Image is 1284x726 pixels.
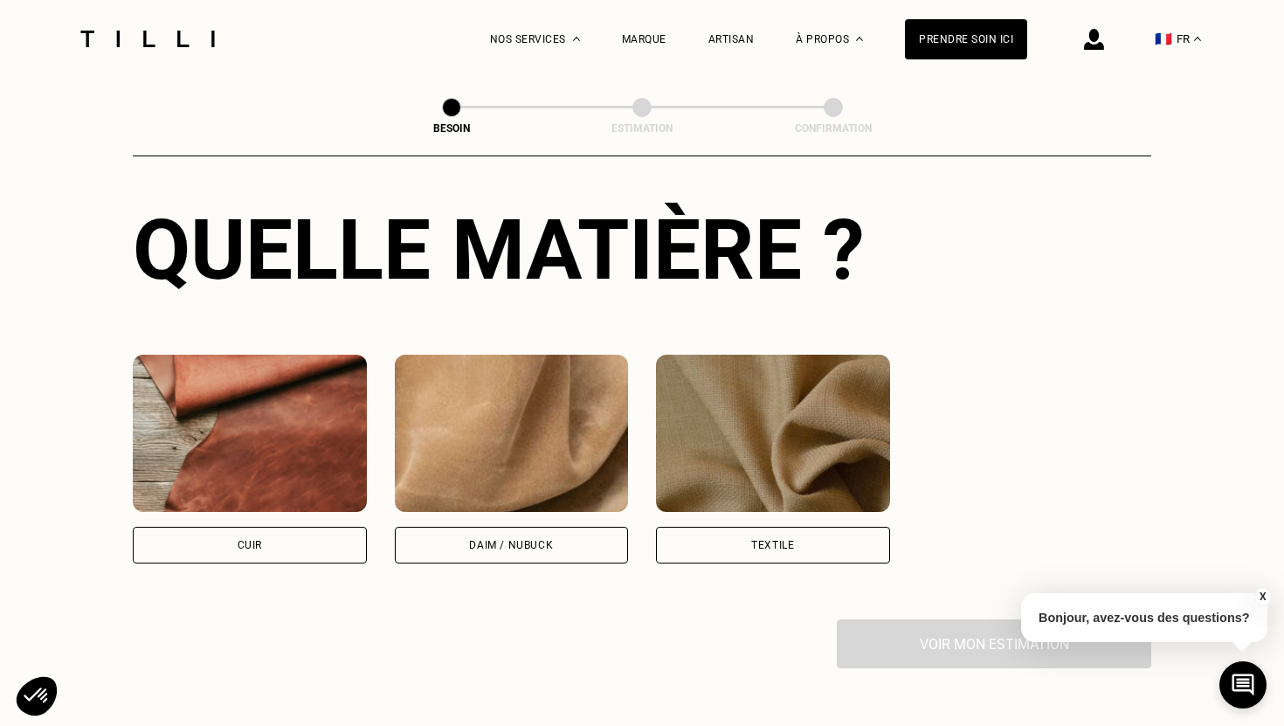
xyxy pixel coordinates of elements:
[74,31,221,47] img: Logo du service de couturière Tilli
[1021,593,1267,642] p: Bonjour, avez-vous des questions?
[1084,29,1104,50] img: icône connexion
[746,122,921,135] div: Confirmation
[555,122,729,135] div: Estimation
[656,355,890,512] img: Tilli retouche vos vêtements en Textile
[622,33,666,45] a: Marque
[133,355,367,512] img: Tilli retouche vos vêtements en Cuir
[469,540,553,550] div: Daim / Nubuck
[751,540,794,550] div: Textile
[133,201,1151,299] div: Quelle matière ?
[395,355,629,512] img: Tilli retouche vos vêtements en Daim / Nubuck
[573,37,580,41] img: Menu déroulant
[905,19,1027,59] a: Prendre soin ici
[856,37,863,41] img: Menu déroulant à propos
[1155,31,1172,47] span: 🇫🇷
[364,122,539,135] div: Besoin
[708,33,755,45] a: Artisan
[238,540,262,550] div: Cuir
[1194,37,1201,41] img: menu déroulant
[1253,587,1271,606] button: X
